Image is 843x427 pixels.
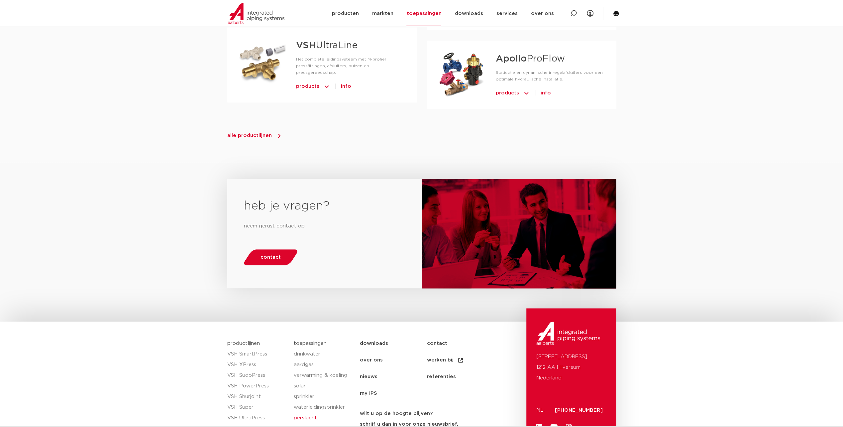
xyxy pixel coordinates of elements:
a: downloads [360,335,427,352]
a: sprinkler [293,391,353,402]
a: my IPS [360,385,427,402]
a: VSHUltraLine [296,41,358,50]
a: producten [332,1,359,26]
a: solar [293,381,353,391]
a: perslucht [293,413,353,423]
p: Het complete leidingsysteem met M-profiel pressfittingen, afsluiters, buizen en pressgereedschap. [296,56,406,76]
a: info [341,81,351,92]
a: productlijnen [227,341,260,346]
img: icon-chevron-up-1.svg [523,88,530,98]
a: VSH XPress [227,359,287,370]
a: toepassingen [406,1,441,26]
img: icon-chevron-up-1.svg [323,81,330,92]
a: nieuws [360,368,427,385]
nav: Menu [360,335,523,402]
a: VSH Shurjoint [227,391,287,402]
h2: heb je vragen? [244,198,405,214]
span: products [296,81,319,92]
span: alle productlijnen [227,133,272,138]
a: contact [427,335,493,352]
strong: Apollo [496,54,527,64]
a: toepassingen [293,341,326,346]
a: VSH PowerPress [227,381,287,391]
a: referenties [427,368,493,385]
a: VSH Super [227,402,287,413]
strong: wilt u op de hoogte blijven? [360,411,433,416]
p: neem gerust contact op [244,221,405,231]
nav: Menu [332,1,554,26]
a: over ons [360,352,427,368]
a: aardgas [293,359,353,370]
strong: schrijf u dan in voor onze nieuwsbrief. [360,422,458,427]
a: over ons [531,1,554,26]
a: downloads [455,1,483,26]
span: products [496,88,519,98]
a: VSH SudoPress [227,370,287,381]
a: markten [372,1,393,26]
a: alle productlijnen [227,132,282,139]
a: werken bij [427,352,493,368]
a: services [496,1,517,26]
strong: VSH [296,41,316,50]
a: [PHONE_NUMBER] [555,408,603,413]
span: contact [261,255,281,260]
a: contact [242,249,299,265]
a: waterleidingsprinkler [293,402,353,413]
p: NL: [536,405,547,416]
a: ApolloProFlow [496,54,565,64]
p: [STREET_ADDRESS] 1212 AA Hilversum Nederland [536,352,606,383]
a: drinkwater [293,349,353,359]
a: info [541,88,551,98]
a: verwarming & koeling [293,370,353,381]
p: Statische en dynamische inregelafsluiters voor een optimale hydraulische installatie. [496,69,606,82]
a: VSH SmartPress [227,349,287,359]
a: VSH UltraPress [227,413,287,423]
